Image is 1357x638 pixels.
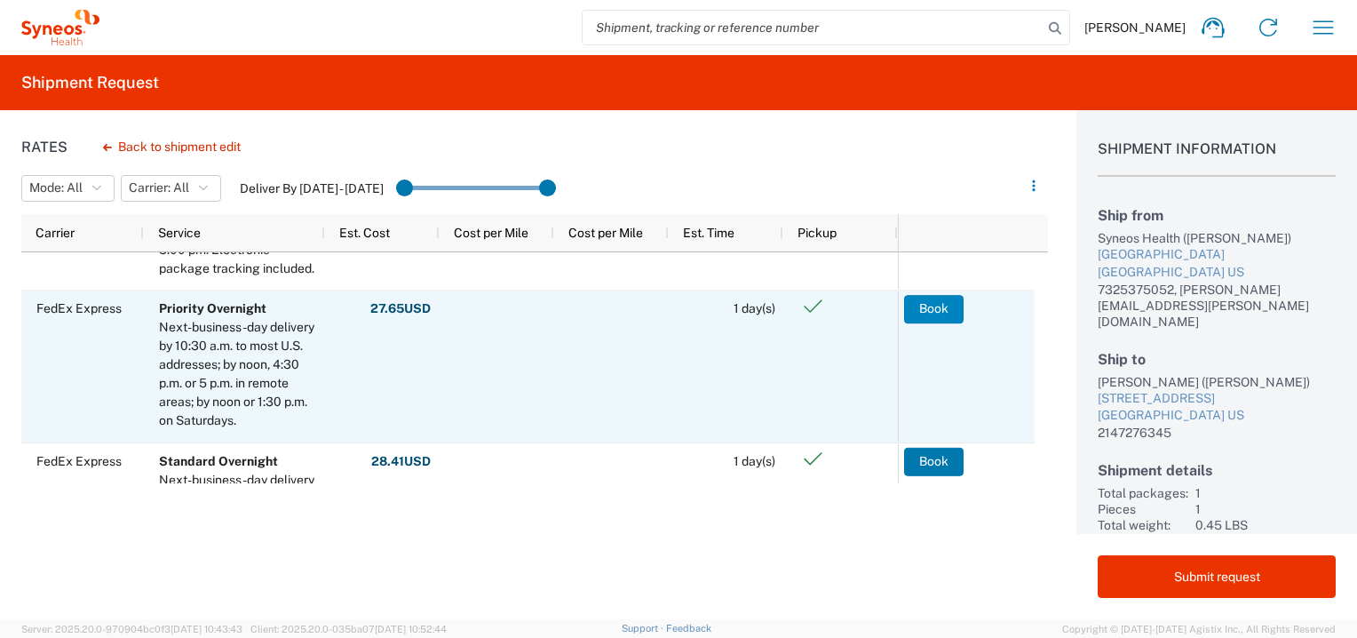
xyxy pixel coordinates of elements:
div: Syneos Health ([PERSON_NAME]) [1098,230,1336,246]
h1: Rates [21,139,67,156]
span: Mode: All [29,179,83,196]
h2: Ship to [1098,351,1336,368]
button: Book [904,447,964,475]
div: Pieces [1098,501,1188,517]
span: [DATE] 10:43:43 [171,624,242,634]
label: Deliver By [DATE] - [DATE] [240,180,384,196]
h2: Shipment details [1098,462,1336,479]
span: Pickup [798,226,837,240]
button: Mode: All [21,175,115,202]
span: FedEx Express [36,454,122,468]
h2: Shipment Request [21,72,159,93]
span: Client: 2025.20.0-035ba07 [250,624,447,634]
div: [GEOGRAPHIC_DATA] US [1098,407,1336,425]
span: 1 day(s) [734,454,775,468]
b: Standard Overnight [159,454,278,468]
span: Server: 2025.20.0-970904bc0f3 [21,624,242,634]
strong: 27.65 USD [370,300,431,317]
div: Next-business-day delivery by 10:30 a.m. to most U.S. addresses; by noon, 4:30 p.m. or 5 p.m. in ... [159,318,317,430]
button: Carrier: All [121,175,221,202]
h1: Shipment Information [1098,140,1336,177]
div: [GEOGRAPHIC_DATA] US [1098,264,1336,282]
h2: Ship from [1098,207,1336,224]
span: [DATE] 10:52:44 [375,624,447,634]
div: 1 [1195,501,1336,517]
span: Carrier [36,226,75,240]
div: 1 [1195,485,1336,501]
div: [GEOGRAPHIC_DATA] [1098,246,1336,264]
span: Cost per Mile [568,226,643,240]
div: 7325375052, [PERSON_NAME][EMAIL_ADDRESS][PERSON_NAME][DOMAIN_NAME] [1098,282,1336,330]
a: [GEOGRAPHIC_DATA][GEOGRAPHIC_DATA] US [1098,246,1336,281]
span: [PERSON_NAME] [1084,20,1186,36]
input: Shipment, tracking or reference number [583,11,1043,44]
div: [PERSON_NAME] ([PERSON_NAME]) [1098,374,1336,390]
div: [STREET_ADDRESS] [1098,390,1336,408]
b: Priority Overnight [159,301,266,315]
span: Carrier: All [129,179,189,196]
span: 1 day(s) [734,301,775,315]
strong: 28.41 USD [371,453,431,470]
span: Copyright © [DATE]-[DATE] Agistix Inc., All Rights Reserved [1062,621,1336,637]
span: Est. Cost [339,226,390,240]
div: Total weight: [1098,517,1188,533]
div: Next-business-day delivery by 3 p.m. to most U.S. addresses; by 4:30 to rural areas. [159,471,317,546]
span: Service [158,226,201,240]
div: 0.45 LBS [1195,517,1336,533]
div: Total packages: [1098,485,1188,501]
span: Cost per Mile [454,226,528,240]
button: Submit request [1098,555,1336,598]
a: [STREET_ADDRESS][GEOGRAPHIC_DATA] US [1098,390,1336,425]
span: Est. Time [683,226,734,240]
button: Book [904,295,964,323]
a: Support [622,623,666,634]
span: FedEx Express [36,301,122,315]
div: When you need a package overnight that doesn't require morning delivery, UPS features next-busine... [159,148,317,278]
a: Feedback [666,623,711,634]
button: 27.65USD [369,295,432,323]
button: 28.41USD [370,447,432,475]
div: 2147276345 [1098,425,1336,441]
button: Back to shipment edit [89,132,255,163]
